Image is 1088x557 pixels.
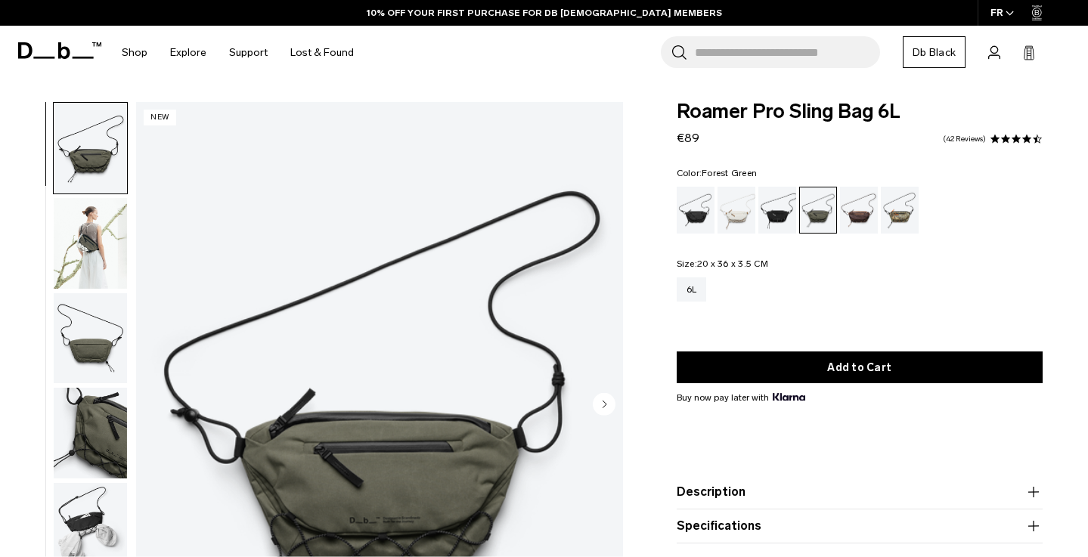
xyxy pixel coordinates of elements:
[677,131,699,145] span: €89
[677,259,768,268] legend: Size:
[110,26,365,79] nav: Main Navigation
[718,187,755,234] a: Oatmilk
[54,198,127,289] img: Roamer Pro Sling Bag 6L Forest Green
[677,517,1043,535] button: Specifications
[53,102,128,194] button: Roamer Pro Sling Bag 6L Forest Green
[881,187,919,234] a: Db x Beyond Medals
[290,26,354,79] a: Lost & Found
[677,483,1043,501] button: Description
[170,26,206,79] a: Explore
[367,6,722,20] a: 10% OFF YOUR FIRST PURCHASE FOR DB [DEMOGRAPHIC_DATA] MEMBERS
[53,387,128,479] button: Roamer Pro Sling Bag 6L Forest Green
[54,293,127,384] img: Roamer Pro Sling Bag 6L Forest Green
[903,36,966,68] a: Db Black
[54,388,127,478] img: Roamer Pro Sling Bag 6L Forest Green
[677,391,805,404] span: Buy now pay later with
[702,168,757,178] span: Forest Green
[758,187,796,234] a: Charcoal Grey
[799,187,837,234] a: Forest Green
[122,26,147,79] a: Shop
[229,26,268,79] a: Support
[773,393,805,401] img: {"height" => 20, "alt" => "Klarna"}
[697,258,768,269] span: 20 x 36 x 3.5 CM
[677,102,1043,122] span: Roamer Pro Sling Bag 6L
[593,393,615,419] button: Next slide
[677,351,1043,383] button: Add to Cart
[677,187,714,234] a: Black Out
[677,169,758,178] legend: Color:
[53,197,128,289] button: Roamer Pro Sling Bag 6L Forest Green
[840,187,878,234] a: Homegrown with Lu
[53,292,128,385] button: Roamer Pro Sling Bag 6L Forest Green
[677,277,707,302] a: 6L
[54,103,127,193] img: Roamer Pro Sling Bag 6L Forest Green
[144,110,176,125] p: New
[943,135,986,143] a: 42 reviews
